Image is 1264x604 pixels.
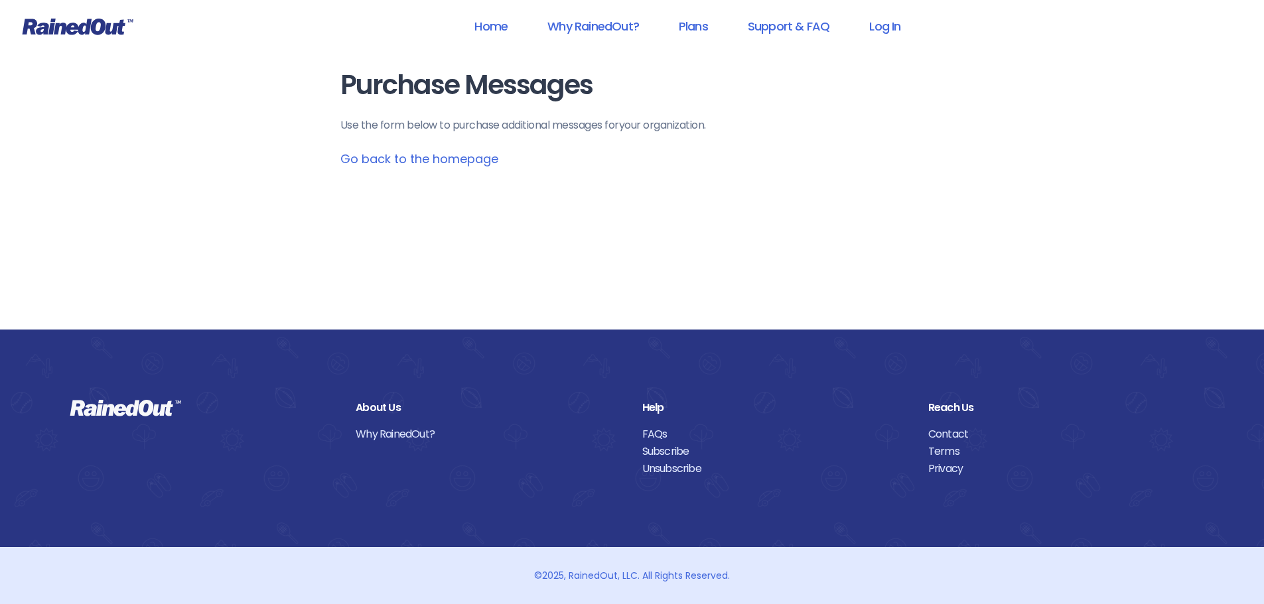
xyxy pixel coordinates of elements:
[928,426,1194,443] a: Contact
[356,399,622,416] div: About Us
[642,443,908,460] a: Subscribe
[662,11,725,41] a: Plans
[340,151,498,167] a: Go back to the homepage
[642,399,908,416] div: Help
[642,460,908,477] a: Unsubscribe
[340,70,924,100] h1: Purchase Messages
[928,399,1194,416] div: Reach Us
[928,443,1194,460] a: Terms
[340,117,924,133] p: Use the form below to purchase additional messages for your organization .
[852,11,918,41] a: Log In
[530,11,656,41] a: Why RainedOut?
[457,11,525,41] a: Home
[928,460,1194,477] a: Privacy
[642,426,908,443] a: FAQs
[356,426,622,443] a: Why RainedOut?
[731,11,847,41] a: Support & FAQ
